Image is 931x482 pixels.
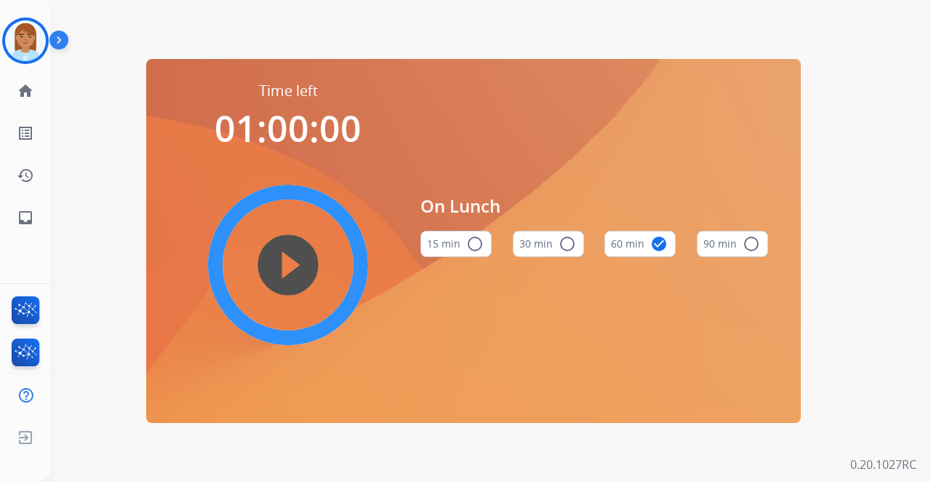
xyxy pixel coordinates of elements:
[604,231,676,257] button: 60 min
[279,256,297,274] mat-icon: play_circle_filled
[743,235,760,253] mat-icon: radio_button_unchecked
[420,231,492,257] button: 15 min
[559,235,576,253] mat-icon: radio_button_unchecked
[420,193,768,219] span: On Lunch
[850,456,916,473] p: 0.20.1027RC
[466,235,484,253] mat-icon: radio_button_unchecked
[697,231,768,257] button: 90 min
[17,125,34,142] mat-icon: list_alt
[5,20,46,61] img: avatar
[17,82,34,100] mat-icon: home
[650,235,668,253] mat-icon: check_circle
[215,103,361,153] span: 01:00:00
[17,167,34,184] mat-icon: history
[513,231,584,257] button: 30 min
[17,209,34,226] mat-icon: inbox
[259,81,318,101] span: Time left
